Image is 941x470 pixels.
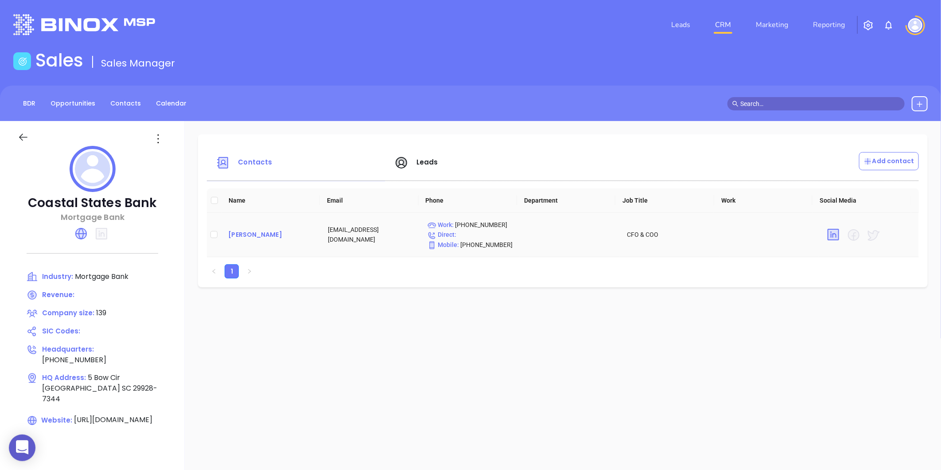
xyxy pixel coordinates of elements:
[35,50,83,71] h1: Sales
[27,415,72,425] span: Website:
[883,20,894,31] img: iconNotification
[908,18,922,32] img: user
[620,213,719,257] td: CFO & COO
[42,290,74,299] span: Revenue:
[18,211,167,223] p: Mortgage Bank
[70,146,116,192] img: profile logo
[13,14,155,35] img: logo
[74,415,152,425] span: [URL][DOMAIN_NAME]
[18,96,41,111] a: BDR
[863,20,874,31] img: iconSetting
[242,264,257,278] li: Next Page
[225,264,239,278] li: 1
[211,269,217,274] span: left
[207,264,221,278] button: left
[428,231,456,238] span: Direct :
[740,99,900,109] input: Search…
[714,188,813,213] th: Work
[809,16,848,34] a: Reporting
[419,188,517,213] th: Phone
[428,241,459,248] span: Mobile :
[222,188,320,213] th: Name
[42,326,80,336] span: SIC Codes:
[247,269,252,274] span: right
[813,188,911,213] th: Social Media
[105,96,146,111] a: Contacts
[42,355,106,365] span: [PHONE_NUMBER]
[96,308,106,318] span: 139
[416,157,438,167] span: Leads
[42,308,94,317] span: Company size:
[428,221,454,228] span: Work :
[732,101,739,107] span: search
[242,264,257,278] button: right
[863,157,914,166] p: Add contact
[18,195,167,211] p: Coastal States Bank
[225,265,238,278] a: 1
[517,188,615,213] th: Department
[668,16,694,34] a: Leads
[42,373,86,382] span: HQ Address:
[228,229,314,240] a: [PERSON_NAME]
[428,220,513,230] p: [PHONE_NUMBER]
[428,240,513,250] p: [PHONE_NUMBER]
[42,345,94,354] span: Headquarters:
[101,56,175,70] span: Sales Manager
[45,96,101,111] a: Opportunities
[615,188,714,213] th: Job Title
[321,213,420,257] td: [EMAIL_ADDRESS][DOMAIN_NAME]
[151,96,192,111] a: Calendar
[320,188,418,213] th: Email
[42,272,73,281] span: Industry:
[752,16,792,34] a: Marketing
[207,264,221,278] li: Previous Page
[42,372,157,404] span: 5 Bow Cir [GEOGRAPHIC_DATA] SC 29928-7344
[75,271,128,282] span: Mortgage Bank
[238,157,272,167] span: Contacts
[712,16,735,34] a: CRM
